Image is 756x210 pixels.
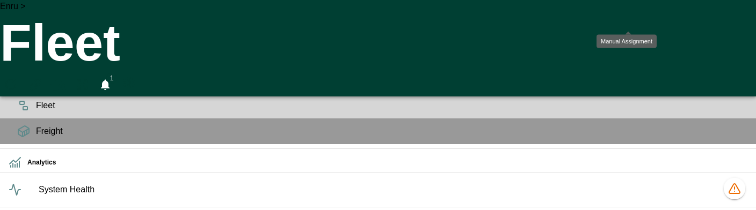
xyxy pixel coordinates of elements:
span: Freight [36,125,747,138]
span: System Health [39,183,747,196]
svg: Preferences [122,76,135,89]
span: 1 [106,73,117,84]
button: 909 data issues [724,178,745,199]
button: Fullscreen [73,73,91,96]
button: Manual Assignment [26,73,45,96]
span: Fleet [36,99,747,112]
div: Manual Assignment [597,35,657,48]
button: HomeTime Editor [49,73,69,96]
button: Preferences [119,73,139,92]
button: 1 [96,73,115,96]
h6: Analytics [27,157,747,168]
